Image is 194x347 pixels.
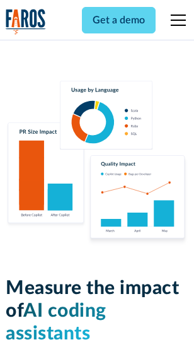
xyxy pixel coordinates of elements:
a: Get a demo [82,7,156,33]
img: Logo of the analytics and reporting company Faros. [6,9,46,35]
div: menu [163,5,188,35]
h1: Measure the impact of [6,277,188,345]
a: home [6,9,46,35]
img: Charts tracking GitHub Copilot's usage and impact on velocity and quality [6,81,188,247]
span: AI coding assistants [6,302,106,343]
